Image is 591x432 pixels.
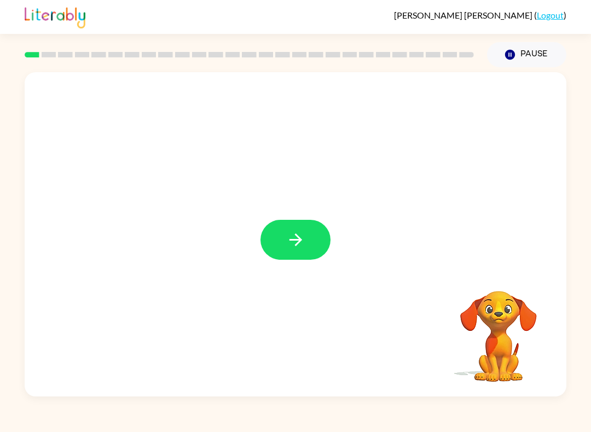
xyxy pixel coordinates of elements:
[394,10,566,20] div: ( )
[487,42,566,67] button: Pause
[537,10,564,20] a: Logout
[394,10,534,20] span: [PERSON_NAME] [PERSON_NAME]
[25,4,85,28] img: Literably
[444,274,553,383] video: Your browser must support playing .mp4 files to use Literably. Please try using another browser.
